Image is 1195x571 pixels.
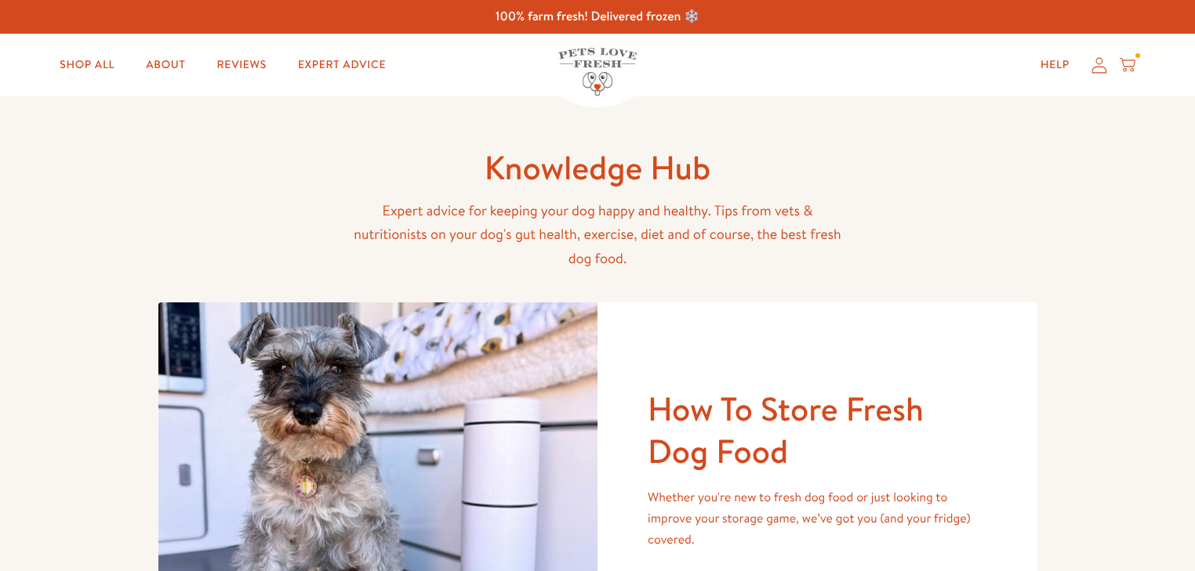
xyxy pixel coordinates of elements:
a: About [133,49,198,81]
a: Help [1028,49,1082,81]
h1: Knowledge Hub [347,146,848,190]
p: Whether you're new to fresh dog food or just looking to improve your storage game, we’ve got you ... [648,487,986,551]
a: How To Store Fresh Dog Food [648,385,924,475]
p: Expert advice for keeping your dog happy and healthy. Tips from vets & nutritionists on your dog'... [347,199,848,271]
a: Shop All [47,49,127,81]
a: Reviews [205,49,279,81]
img: Pets Love Fresh [558,48,637,96]
a: Expert Advice [285,49,398,81]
